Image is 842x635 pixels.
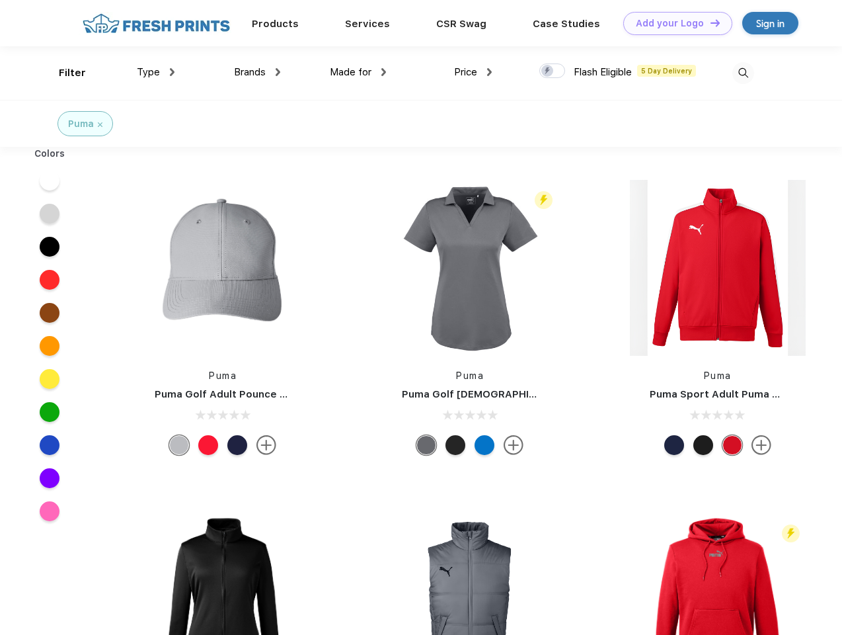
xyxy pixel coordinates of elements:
img: fo%20logo%202.webp [79,12,234,35]
a: Puma Golf [DEMOGRAPHIC_DATA]' Icon Golf Polo [402,388,647,400]
div: High Risk Red [722,435,742,455]
span: Made for [330,66,371,78]
img: flash_active_toggle.svg [782,525,800,542]
div: High Risk Red [198,435,218,455]
img: dropdown.png [276,68,280,76]
div: Puma Black [445,435,465,455]
div: Puma [68,117,94,131]
span: 5 Day Delivery [637,65,696,77]
a: CSR Swag [436,18,486,30]
img: filter_cancel.svg [98,122,102,127]
span: Price [454,66,477,78]
img: func=resize&h=266 [630,180,806,356]
img: func=resize&h=266 [382,180,558,356]
img: desktop_search.svg [732,62,754,84]
div: Quarry [169,435,189,455]
div: Puma Black [693,435,713,455]
img: more.svg [504,435,523,455]
img: flash_active_toggle.svg [535,191,553,209]
img: more.svg [751,435,771,455]
div: Lapis Blue [475,435,494,455]
span: Flash Eligible [574,66,632,78]
a: Sign in [742,12,798,34]
img: func=resize&h=266 [135,180,311,356]
span: Brands [234,66,266,78]
div: Add your Logo [636,18,704,29]
div: Colors [24,147,75,161]
img: dropdown.png [381,68,386,76]
div: Quiet Shade [416,435,436,455]
div: Filter [59,65,86,81]
img: dropdown.png [487,68,492,76]
div: Peacoat [227,435,247,455]
div: Sign in [756,16,785,31]
a: Products [252,18,299,30]
a: Puma [456,370,484,381]
a: Puma Golf Adult Pounce Adjustable Cap [155,388,357,400]
a: Services [345,18,390,30]
div: Peacoat [664,435,684,455]
span: Type [137,66,160,78]
img: DT [710,19,720,26]
img: more.svg [256,435,276,455]
img: dropdown.png [170,68,174,76]
a: Puma [209,370,237,381]
a: Puma [704,370,732,381]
